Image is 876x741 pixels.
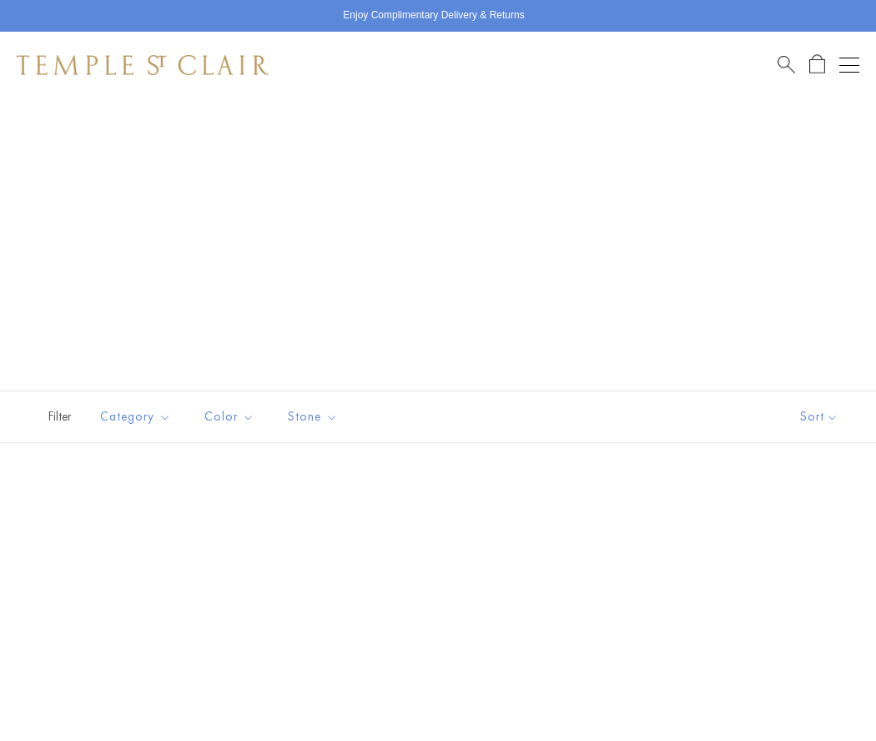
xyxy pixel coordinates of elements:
p: Enjoy Complimentary Delivery & Returns [343,8,524,24]
button: Stone [275,398,350,436]
span: Stone [279,406,350,427]
a: Open Shopping Bag [809,54,825,75]
button: Color [192,398,267,436]
a: Search [778,54,795,75]
span: Category [92,406,184,427]
button: Open navigation [839,55,859,75]
img: Temple St. Clair [17,55,269,75]
button: Category [88,398,184,436]
button: Show sort by [763,391,876,442]
span: Color [196,406,267,427]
